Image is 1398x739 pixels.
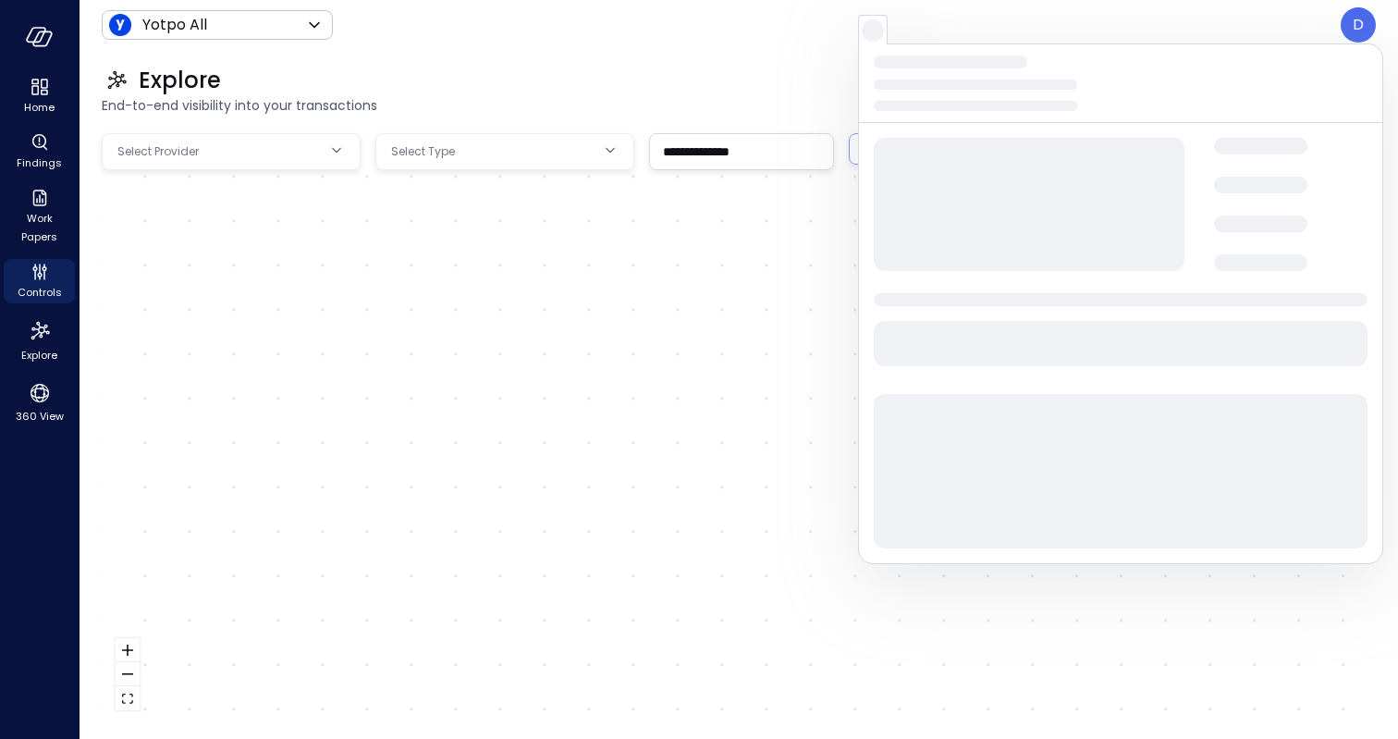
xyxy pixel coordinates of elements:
span: Work Papers [11,209,67,246]
div: React Flow controls [116,638,140,710]
span: Home [24,98,55,117]
span: Explore [139,66,221,95]
p: Yotpo All [142,14,207,36]
button: zoom in [116,638,140,662]
div: Home [4,74,75,118]
div: 360 View [4,377,75,427]
span: 360 View [16,407,64,425]
div: Explore [4,314,75,366]
img: Icon [109,14,131,36]
button: fit view [116,686,140,710]
button: Search [849,133,927,165]
span: Findings [17,154,62,172]
div: Findings [4,129,75,174]
span: Explore [21,346,57,364]
span: End-to-end visibility into your transactions [102,95,1376,116]
div: Dudu [1341,7,1376,43]
span: Select Type [391,142,455,161]
button: zoom out [116,662,140,686]
div: Work Papers [4,185,75,248]
p: D [1353,14,1364,36]
span: Select Provider [117,142,199,161]
div: Controls [4,259,75,303]
span: Controls [18,283,62,302]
